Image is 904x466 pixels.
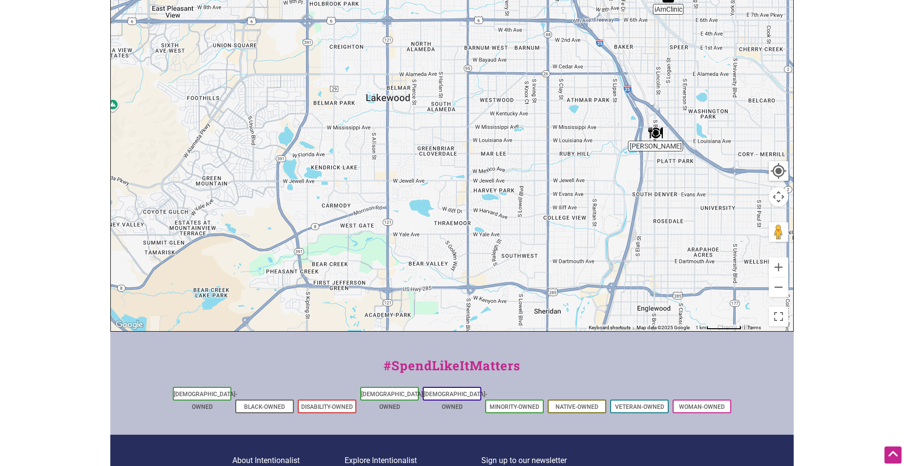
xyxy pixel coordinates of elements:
[113,318,145,331] img: Google
[244,403,285,410] a: Black-Owned
[424,391,487,410] a: [DEMOGRAPHIC_DATA]-Owned
[769,257,788,277] button: Zoom in
[769,277,788,297] button: Zoom out
[769,307,788,326] button: Toggle fullscreen view
[769,161,788,181] button: Your Location
[589,324,631,331] button: Keyboard shortcuts
[769,187,788,207] button: Map camera controls
[174,391,237,410] a: [DEMOGRAPHIC_DATA]-Owned
[361,391,425,410] a: [DEMOGRAPHIC_DATA]-Owned
[555,403,598,410] a: Native-Owned
[679,403,725,410] a: Woman-Owned
[110,356,794,385] div: #SpendLikeItMatters
[693,324,744,331] button: Map Scale: 1 km per 68 pixels
[490,403,539,410] a: Minority-Owned
[637,325,690,330] span: Map data ©2025 Google
[884,446,902,464] div: Scroll Back to Top
[696,325,706,330] span: 1 km
[113,318,145,331] a: Open this area in Google Maps (opens a new window)
[747,325,761,330] a: Terms (opens in new tab)
[769,222,788,242] button: Drag Pegman onto the map to open Street View
[644,122,667,144] div: Maria Empanada
[301,403,353,410] a: Disability-Owned
[615,403,664,410] a: Veteran-Owned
